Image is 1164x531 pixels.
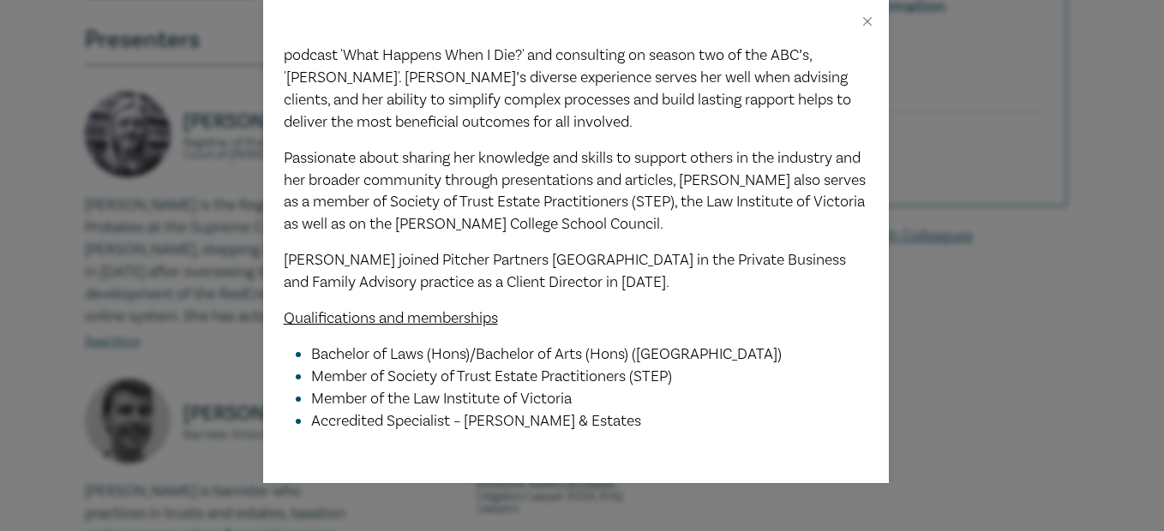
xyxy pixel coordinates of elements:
[311,411,641,431] span: Accredited Specialist – [PERSON_NAME] & Estates
[284,250,846,292] span: [PERSON_NAME] joined Pitcher Partners [GEOGRAPHIC_DATA] in the Private Business and Family Adviso...
[311,344,782,364] span: Bachelor of Laws (Hons)/Bachelor of Arts (Hons) ([GEOGRAPHIC_DATA])
[284,148,866,235] span: Passionate about sharing her knowledge and skills to support others in the industry and her broad...
[311,389,572,409] span: Member of the Law Institute of Victoria
[311,367,672,386] span: Member of Society of Trust Estate Practitioners (STEP)
[284,308,498,328] u: Qualifications and memberships
[860,14,875,29] button: Close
